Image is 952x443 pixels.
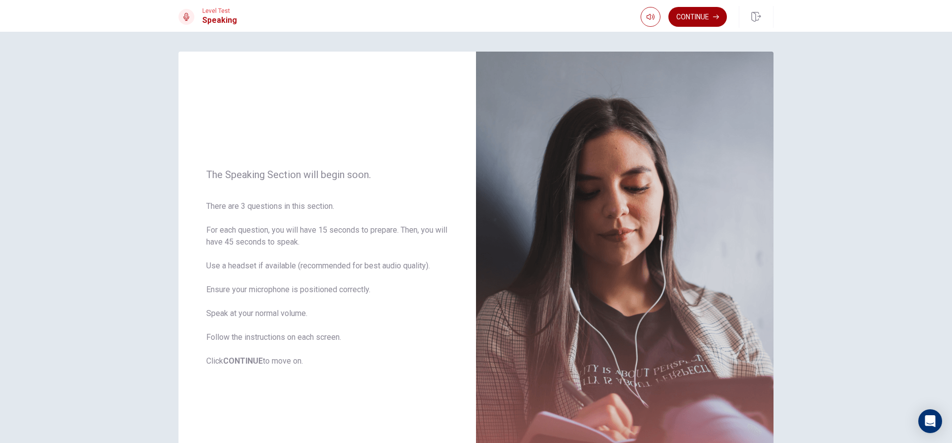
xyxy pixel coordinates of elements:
span: There are 3 questions in this section. For each question, you will have 15 seconds to prepare. Th... [206,200,448,367]
span: The Speaking Section will begin soon. [206,169,448,181]
span: Level Test [202,7,237,14]
button: Continue [668,7,727,27]
b: CONTINUE [223,356,263,366]
div: Open Intercom Messenger [918,409,942,433]
h1: Speaking [202,14,237,26]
